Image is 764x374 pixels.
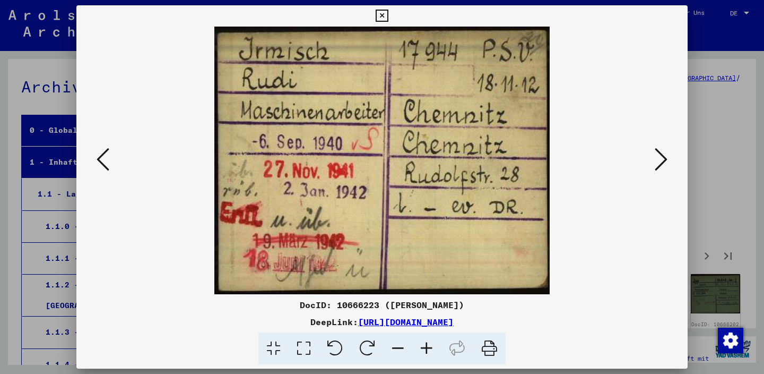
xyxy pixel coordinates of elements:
[76,299,688,311] div: DocID: 10666223 ([PERSON_NAME])
[718,328,743,353] img: Zustimmung ändern
[76,316,688,328] div: DeepLink:
[358,317,454,327] a: [URL][DOMAIN_NAME]
[717,327,743,353] div: Zustimmung ändern
[112,27,652,294] img: 001.jpg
